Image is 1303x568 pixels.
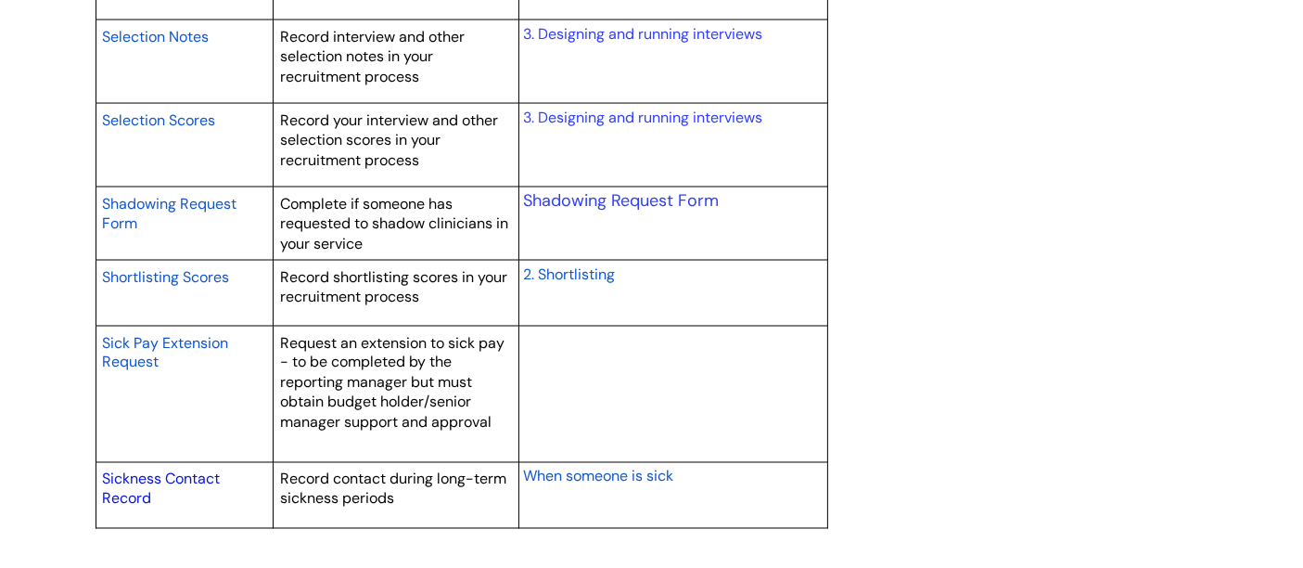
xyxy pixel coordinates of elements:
[102,25,209,47] a: Selection Notes
[523,265,615,284] span: 2. Shortlisting
[102,267,229,287] span: Shortlisting Scores
[523,108,762,127] a: 3. Designing and running interviews
[523,467,673,486] span: When someone is sick
[102,470,220,510] a: Sickness Contact Record
[280,333,505,432] span: Request an extension to sick pay - to be completed by the reporting manager but must obtain budge...
[102,192,236,235] a: Shadowing Request Form
[280,110,498,170] span: Record your interview and other selection scores in your recruitment process
[102,331,228,374] a: Sick Pay Extension Request
[102,194,236,234] span: Shadowing Request Form
[280,267,507,307] span: Record shortlisting scores in your recruitment process
[280,27,465,86] span: Record interview and other selection notes in your recruitment process
[102,333,228,373] span: Sick Pay Extension Request
[280,194,508,253] span: Complete if someone has requested to shadow clinicians in your service
[523,189,719,212] a: Shadowing Request Form
[102,27,209,46] span: Selection Notes
[523,465,673,487] a: When someone is sick
[523,24,762,44] a: 3. Designing and running interviews
[102,265,229,288] a: Shortlisting Scores
[102,110,215,130] span: Selection Scores
[280,470,506,510] span: Record contact during long-term sickness periods
[102,109,215,131] a: Selection Scores
[523,263,615,285] a: 2. Shortlisting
